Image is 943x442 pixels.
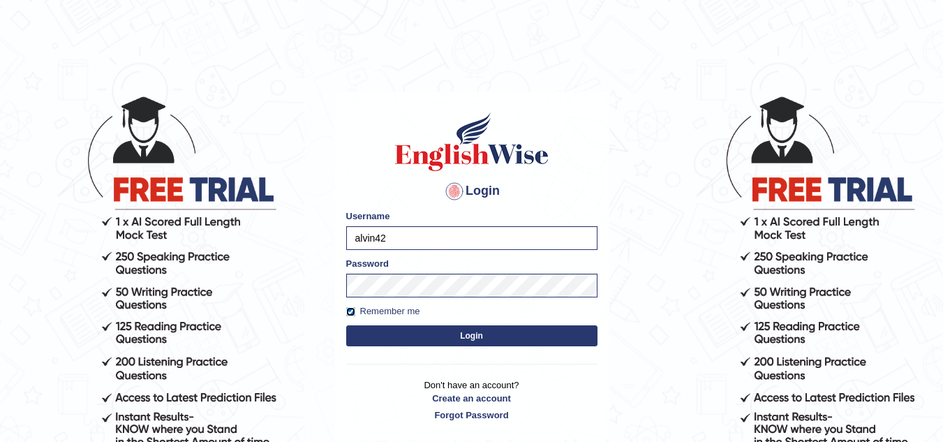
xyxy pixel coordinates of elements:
[346,209,390,223] label: Username
[346,257,389,270] label: Password
[346,304,420,318] label: Remember me
[346,378,597,422] p: Don't have an account?
[346,392,597,405] a: Create an account
[346,325,597,346] button: Login
[392,110,551,173] img: Logo of English Wise sign in for intelligent practice with AI
[346,307,355,316] input: Remember me
[346,180,597,202] h4: Login
[346,408,597,422] a: Forgot Password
